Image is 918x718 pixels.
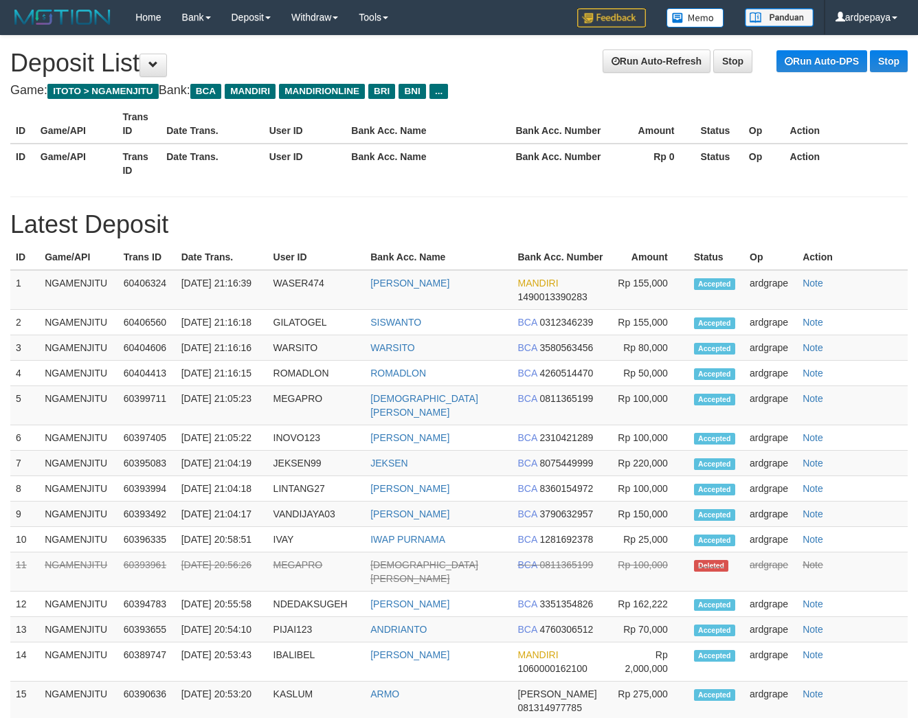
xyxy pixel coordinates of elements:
[609,502,688,527] td: Rp 150,000
[370,458,407,469] a: JEKSEN
[609,335,688,361] td: Rp 80,000
[268,310,366,335] td: GILATOGEL
[539,598,593,609] span: 3351354826
[609,642,688,682] td: Rp 2,000,000
[803,342,823,353] a: Note
[39,425,118,451] td: NGAMENJITU
[694,599,735,611] span: Accepted
[346,104,510,144] th: Bank Acc. Name
[118,270,176,310] td: 60406324
[268,335,366,361] td: WARSITO
[609,527,688,552] td: Rp 25,000
[39,552,118,592] td: NGAMENJITU
[517,368,537,379] span: BCA
[118,425,176,451] td: 60397405
[39,361,118,386] td: NGAMENJITU
[370,368,426,379] a: ROMADLON
[176,245,268,270] th: Date Trans.
[517,483,537,494] span: BCA
[517,624,537,635] span: BCA
[776,50,867,72] a: Run Auto-DPS
[539,624,593,635] span: 4760306512
[10,270,39,310] td: 1
[370,688,399,699] a: ARMO
[370,317,421,328] a: SISWANTO
[744,425,797,451] td: ardgrape
[603,49,710,73] a: Run Auto-Refresh
[10,335,39,361] td: 3
[609,592,688,617] td: Rp 162,222
[539,534,593,545] span: 1281692378
[268,245,366,270] th: User ID
[370,278,449,289] a: [PERSON_NAME]
[268,642,366,682] td: IBALIBEL
[365,245,512,270] th: Bank Acc. Name
[370,432,449,443] a: [PERSON_NAME]
[695,104,743,144] th: Status
[268,476,366,502] td: LINTANG27
[118,310,176,335] td: 60406560
[539,342,593,353] span: 3580563456
[694,535,735,546] span: Accepted
[517,291,587,302] span: 1490013390283
[803,483,823,494] a: Note
[517,508,537,519] span: BCA
[609,245,688,270] th: Amount
[803,278,823,289] a: Note
[39,592,118,617] td: NGAMENJITU
[744,476,797,502] td: ardgrape
[517,559,537,570] span: BCA
[803,534,823,545] a: Note
[268,361,366,386] td: ROMADLON
[694,484,735,495] span: Accepted
[268,617,366,642] td: PIJAI123
[10,425,39,451] td: 6
[694,650,735,662] span: Accepted
[744,335,797,361] td: ardgrape
[176,476,268,502] td: [DATE] 21:04:18
[35,144,117,183] th: Game/API
[39,335,118,361] td: NGAMENJITU
[118,476,176,502] td: 60393994
[517,663,587,674] span: 1060000162100
[429,84,448,99] span: ...
[510,144,612,183] th: Bank Acc. Number
[609,270,688,310] td: Rp 155,000
[797,245,908,270] th: Action
[10,451,39,476] td: 7
[10,211,908,238] h1: Latest Deposit
[609,386,688,425] td: Rp 100,000
[609,617,688,642] td: Rp 70,000
[688,245,744,270] th: Status
[370,559,478,584] a: [DEMOGRAPHIC_DATA][PERSON_NAME]
[39,451,118,476] td: NGAMENJITU
[39,617,118,642] td: NGAMENJITU
[176,310,268,335] td: [DATE] 21:16:18
[176,361,268,386] td: [DATE] 21:16:15
[517,458,537,469] span: BCA
[803,688,823,699] a: Note
[744,592,797,617] td: ardgrape
[10,245,39,270] th: ID
[694,560,729,572] span: Deleted
[370,393,478,418] a: [DEMOGRAPHIC_DATA][PERSON_NAME]
[176,502,268,527] td: [DATE] 21:04:17
[118,642,176,682] td: 60389747
[744,617,797,642] td: ardgrape
[10,310,39,335] td: 2
[39,386,118,425] td: NGAMENJITU
[118,527,176,552] td: 60396335
[609,425,688,451] td: Rp 100,000
[870,50,908,72] a: Stop
[370,649,449,660] a: [PERSON_NAME]
[539,317,593,328] span: 0312346239
[268,502,366,527] td: VANDIJAYA03
[517,702,581,713] span: 081314977785
[744,527,797,552] td: ardgrape
[118,502,176,527] td: 60393492
[695,144,743,183] th: Status
[803,317,823,328] a: Note
[117,144,161,183] th: Trans ID
[176,642,268,682] td: [DATE] 20:53:43
[10,617,39,642] td: 13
